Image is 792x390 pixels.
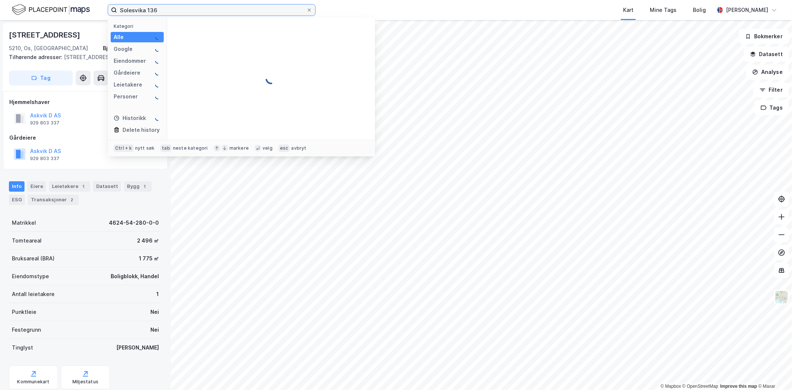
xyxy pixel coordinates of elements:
[117,4,306,16] input: Søk på adresse, matrikkel, gårdeiere, leietakere eller personer
[755,354,792,390] iframe: Chat Widget
[155,94,161,100] img: spinner.a6d8c91a73a9ac5275cf975e30b51cfb.svg
[139,254,159,263] div: 1 775 ㎡
[12,3,90,16] img: logo.f888ab2527a4732fd821a326f86c7f29.svg
[103,44,162,53] div: Bjørnafjorden, 54/280
[12,325,41,334] div: Festegrunn
[114,45,133,53] div: Google
[9,181,25,192] div: Info
[155,58,161,64] img: spinner.a6d8c91a73a9ac5275cf975e30b51cfb.svg
[12,308,36,316] div: Punktleie
[682,384,718,389] a: OpenStreetMap
[263,145,273,151] div: velg
[123,126,160,134] div: Delete history
[17,379,49,385] div: Kommunekart
[12,272,49,281] div: Eiendomstype
[155,82,161,88] img: spinner.a6d8c91a73a9ac5275cf975e30b51cfb.svg
[726,6,768,14] div: [PERSON_NAME]
[155,70,161,76] img: spinner.a6d8c91a73a9ac5275cf975e30b51cfb.svg
[111,272,159,281] div: Boligblokk, Handel
[754,100,789,115] button: Tags
[30,156,59,162] div: 929 803 337
[9,98,162,107] div: Hjemmelshaver
[124,181,151,192] div: Bygg
[114,80,142,89] div: Leietakere
[744,47,789,62] button: Datasett
[135,145,155,151] div: nytt søk
[9,133,162,142] div: Gårdeiere
[9,29,82,41] div: [STREET_ADDRESS]
[12,254,55,263] div: Bruksareal (BRA)
[155,46,161,52] img: spinner.a6d8c91a73a9ac5275cf975e30b51cfb.svg
[229,145,249,151] div: markere
[109,218,159,227] div: 4624-54-280-0-0
[265,73,277,85] img: spinner.a6d8c91a73a9ac5275cf975e30b51cfb.svg
[114,92,138,101] div: Personer
[156,290,159,299] div: 1
[9,53,156,62] div: [STREET_ADDRESS]
[12,236,42,245] div: Tomteareal
[114,114,146,123] div: Historikk
[753,82,789,97] button: Filter
[27,181,46,192] div: Eiere
[155,34,161,40] img: spinner.a6d8c91a73a9ac5275cf975e30b51cfb.svg
[114,56,146,65] div: Eiendommer
[160,144,172,152] div: tab
[12,290,55,299] div: Antall leietakere
[141,183,149,190] div: 1
[278,144,290,152] div: esc
[114,68,140,77] div: Gårdeiere
[291,145,306,151] div: avbryt
[661,384,681,389] a: Mapbox
[114,33,124,42] div: Alle
[775,290,789,304] img: Z
[155,115,161,121] img: spinner.a6d8c91a73a9ac5275cf975e30b51cfb.svg
[9,71,73,85] button: Tag
[72,379,98,385] div: Miljøstatus
[739,29,789,44] button: Bokmerker
[755,354,792,390] div: Kontrollprogram for chat
[30,120,59,126] div: 929 803 337
[114,23,164,29] div: Kategori
[150,325,159,334] div: Nei
[150,308,159,316] div: Nei
[93,181,121,192] div: Datasett
[49,181,90,192] div: Leietakere
[137,236,159,245] div: 2 496 ㎡
[173,145,208,151] div: neste kategori
[746,65,789,79] button: Analyse
[650,6,677,14] div: Mine Tags
[693,6,706,14] div: Bolig
[720,384,757,389] a: Improve this map
[116,343,159,352] div: [PERSON_NAME]
[80,183,87,190] div: 1
[28,195,79,205] div: Transaksjoner
[12,218,36,227] div: Matrikkel
[12,343,33,352] div: Tinglyst
[9,44,88,53] div: 5210, Os, [GEOGRAPHIC_DATA]
[623,6,633,14] div: Kart
[68,196,76,204] div: 2
[9,195,25,205] div: ESG
[114,144,134,152] div: Ctrl + k
[9,54,64,60] span: Tilhørende adresser:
